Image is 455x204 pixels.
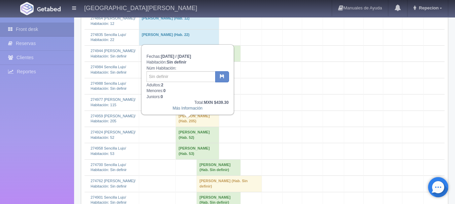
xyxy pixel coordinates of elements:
[197,159,240,175] td: [PERSON_NAME] (Hab. Sin definir)
[147,71,216,82] input: Sin definir
[37,6,61,11] img: Getabed
[163,88,166,93] b: 0
[20,2,34,15] img: Getabed
[91,33,126,42] a: 274835 Sencilla Lujo/Habitación: 22
[91,114,135,123] a: 274959 [PERSON_NAME]/Habitación: 205
[161,83,163,87] b: 2
[91,163,127,172] a: 274700 Sencilla Lujo/Habitación: Sin definir
[142,45,233,114] div: Fechas: Habitación: Núm Habitación: Adultos: Menores: Juniors:
[147,100,229,106] div: Total:
[204,100,229,105] b: MXN $439.30
[91,49,135,58] a: 274944 [PERSON_NAME]/Habitación: Sin definir
[91,179,135,188] a: 274762 [PERSON_NAME]/Habitación: Sin definir
[161,94,163,99] b: 0
[91,81,127,91] a: 274988 Sencilla Lujo/Habitación: Sin definir
[91,16,135,26] a: 274864 [PERSON_NAME]/Habitación: 12
[176,143,219,159] td: [PERSON_NAME] (Hab. 53)
[91,130,135,139] a: 274924 [PERSON_NAME]/Habitación: 52
[197,176,262,192] td: [PERSON_NAME] (Hab. Sin definir)
[161,54,191,59] b: [DATE] / [DATE]
[167,60,187,65] b: Sin definir
[91,65,127,74] a: 274984 Sencilla Lujo/Habitación: Sin definir
[176,127,219,143] td: [PERSON_NAME] (Hab. 52)
[91,97,135,107] a: 274977 [PERSON_NAME]/Habitación: 115
[91,146,126,156] a: 274958 Sencilla Lujo/Habitación: 53
[84,3,197,12] h4: [GEOGRAPHIC_DATA][PERSON_NAME]
[173,106,203,111] a: Más Información
[139,29,219,45] td: [PERSON_NAME] (Hab. 22)
[417,5,439,10] span: Repecion
[139,13,219,29] td: [PERSON_NAME] (Hab. 12)
[176,111,219,127] td: [PERSON_NAME] (Hab. 205)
